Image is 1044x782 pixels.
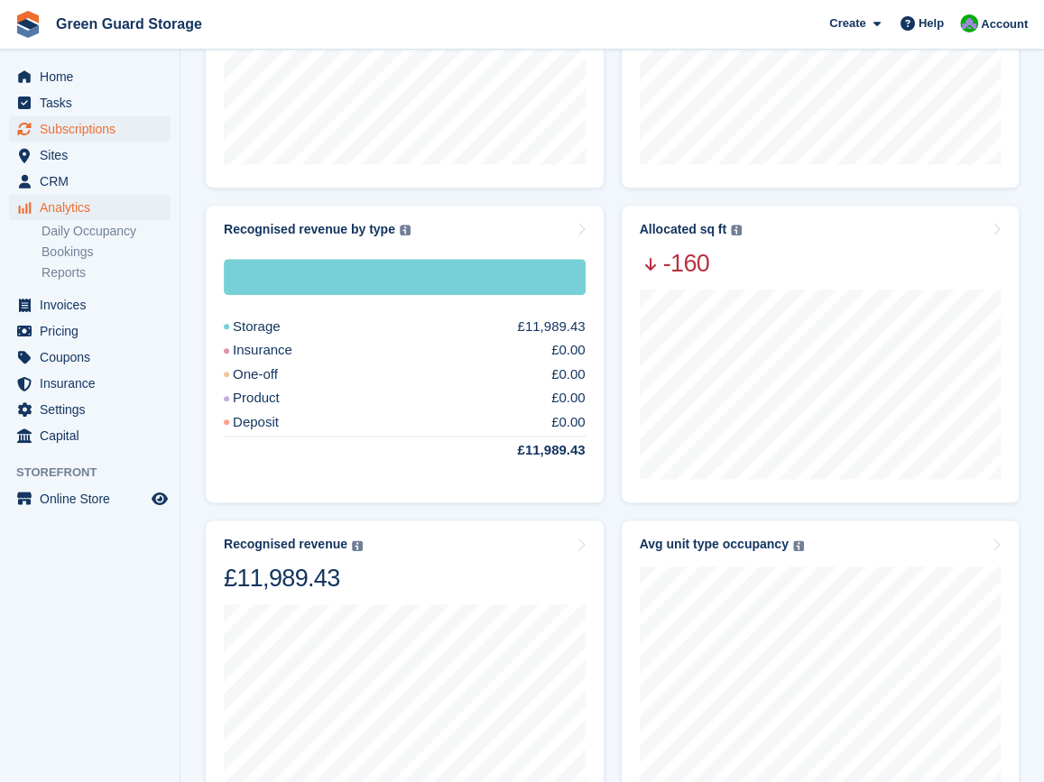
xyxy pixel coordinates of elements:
[9,64,171,89] a: menu
[224,388,323,409] div: Product
[551,412,586,433] div: £0.00
[40,486,148,511] span: Online Store
[9,371,171,396] a: menu
[9,318,171,344] a: menu
[224,317,324,337] div: Storage
[40,397,148,422] span: Settings
[42,264,171,281] a: Reports
[9,90,171,115] a: menu
[40,90,148,115] span: Tasks
[551,340,586,361] div: £0.00
[49,9,209,39] a: Green Guard Storage
[40,318,148,344] span: Pricing
[14,11,42,38] img: stora-icon-8386f47178a22dfd0bd8f6a31ec36ba5ce8667c1dd55bd0f319d3a0aa187defe.svg
[400,225,411,235] img: icon-info-grey-7440780725fd019a000dd9b08b2336e03edf1995a4989e88bcd33f0948082b44.svg
[9,143,171,168] a: menu
[919,14,944,32] span: Help
[224,537,347,552] div: Recognised revenue
[42,244,171,261] a: Bookings
[149,488,171,510] a: Preview store
[731,225,742,235] img: icon-info-grey-7440780725fd019a000dd9b08b2336e03edf1995a4989e88bcd33f0948082b44.svg
[42,223,171,240] a: Daily Occupancy
[960,14,978,32] img: Jonathan Bailey
[224,412,322,433] div: Deposit
[224,340,336,361] div: Insurance
[9,345,171,370] a: menu
[9,169,171,194] a: menu
[40,423,148,448] span: Capital
[9,423,171,448] a: menu
[9,195,171,220] a: menu
[40,64,148,89] span: Home
[224,364,321,385] div: One-off
[551,388,586,409] div: £0.00
[40,169,148,194] span: CRM
[40,143,148,168] span: Sites
[224,563,363,593] div: £11,989.43
[224,222,395,237] div: Recognised revenue by type
[9,397,171,422] a: menu
[40,116,148,142] span: Subscriptions
[551,364,586,385] div: £0.00
[224,259,586,295] div: Storage
[517,317,585,337] div: £11,989.43
[16,464,180,482] span: Storefront
[981,15,1028,33] span: Account
[40,371,148,396] span: Insurance
[352,540,363,551] img: icon-info-grey-7440780725fd019a000dd9b08b2336e03edf1995a4989e88bcd33f0948082b44.svg
[40,292,148,317] span: Invoices
[829,14,865,32] span: Create
[474,440,585,461] div: £11,989.43
[40,195,148,220] span: Analytics
[793,540,804,551] img: icon-info-grey-7440780725fd019a000dd9b08b2336e03edf1995a4989e88bcd33f0948082b44.svg
[640,248,742,279] span: -160
[640,537,789,552] div: Avg unit type occupancy
[40,345,148,370] span: Coupons
[9,486,171,511] a: menu
[9,116,171,142] a: menu
[640,222,726,237] div: Allocated sq ft
[9,292,171,317] a: menu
